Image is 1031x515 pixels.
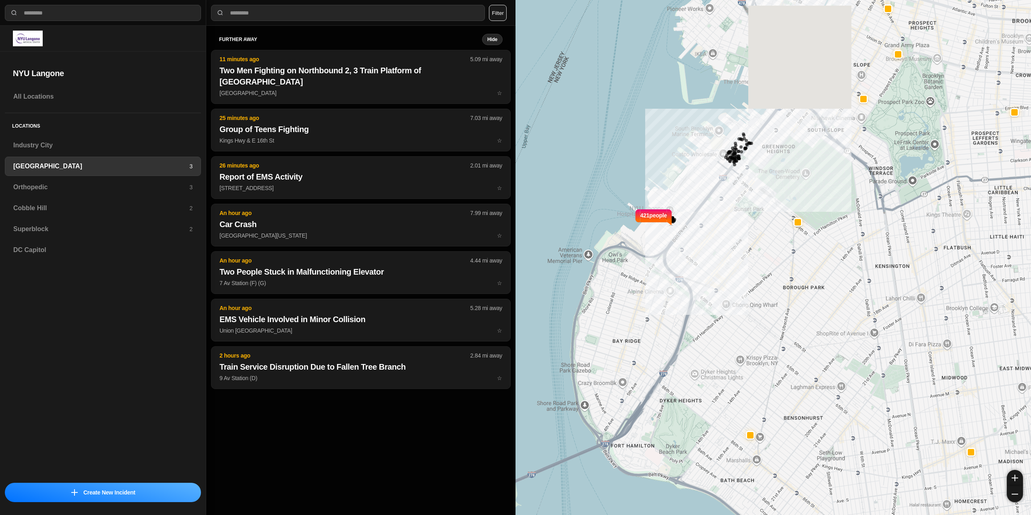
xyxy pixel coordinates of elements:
a: An hour ago7.99 mi awayCar Crash[GEOGRAPHIC_DATA][US_STATE]star [211,232,511,239]
button: An hour ago5.28 mi awayEMS Vehicle Involved in Minor CollisionUnion [GEOGRAPHIC_DATA]star [211,299,511,341]
p: 5.09 mi away [470,55,502,63]
button: Hide [482,34,503,45]
h2: Report of EMS Activity [219,171,502,182]
p: 7.99 mi away [470,209,502,217]
h2: Two People Stuck in Malfunctioning Elevator [219,266,502,277]
img: notch [667,208,673,225]
a: 25 minutes ago7.03 mi awayGroup of Teens FightingKings Hwy & E 16th Ststar [211,137,511,144]
p: 4.44 mi away [470,256,502,265]
button: 26 minutes ago2.01 mi awayReport of EMS Activity[STREET_ADDRESS]star [211,156,511,199]
a: Superblock2 [5,219,201,239]
p: 2.01 mi away [470,161,502,170]
p: 3 [189,183,193,191]
a: [GEOGRAPHIC_DATA]3 [5,157,201,176]
a: All Locations [5,87,201,106]
img: logo [13,31,43,46]
h2: Two Men Fighting on Northbound 2, 3 Train Platform of [GEOGRAPHIC_DATA] [219,65,502,87]
p: 7.03 mi away [470,114,502,122]
h3: Superblock [13,224,189,234]
p: 421 people [640,211,667,229]
span: star [497,90,502,96]
span: star [497,185,502,191]
p: Kings Hwy & E 16th St [219,137,502,145]
a: 2 hours ago2.84 mi awayTrain Service Disruption Due to Fallen Tree Branch9 Av Station (D)star [211,374,511,381]
img: icon [71,489,78,496]
h2: Car Crash [219,219,502,230]
h3: All Locations [13,92,193,101]
p: 2 hours ago [219,352,470,360]
p: Create New Incident [83,488,135,496]
h3: Cobble Hill [13,203,189,213]
a: An hour ago5.28 mi awayEMS Vehicle Involved in Minor CollisionUnion [GEOGRAPHIC_DATA]star [211,327,511,334]
p: Union [GEOGRAPHIC_DATA] [219,327,502,335]
p: 2 [189,225,193,233]
button: An hour ago7.99 mi awayCar Crash[GEOGRAPHIC_DATA][US_STATE]star [211,204,511,246]
span: star [497,375,502,381]
button: 11 minutes ago5.09 mi awayTwo Men Fighting on Northbound 2, 3 Train Platform of [GEOGRAPHIC_DATA]... [211,50,511,104]
p: 2 [189,204,193,212]
h5: further away [219,36,482,43]
h2: EMS Vehicle Involved in Minor Collision [219,314,502,325]
p: [STREET_ADDRESS] [219,184,502,192]
p: An hour ago [219,209,470,217]
p: 26 minutes ago [219,161,470,170]
button: zoom-in [1007,470,1023,486]
button: 2 hours ago2.84 mi awayTrain Service Disruption Due to Fallen Tree Branch9 Av Station (D)star [211,346,511,389]
h2: Group of Teens Fighting [219,124,502,135]
h3: Industry City [13,141,193,150]
span: star [497,232,502,239]
p: 9 Av Station (D) [219,374,502,382]
span: star [497,280,502,286]
span: star [497,327,502,334]
img: zoom-out [1012,491,1018,497]
a: Cobble Hill2 [5,199,201,218]
a: DC Capitol [5,240,201,260]
a: An hour ago4.44 mi awayTwo People Stuck in Malfunctioning Elevator7 Av Station (F) (G)star [211,279,511,286]
button: iconCreate New Incident [5,483,201,502]
h3: [GEOGRAPHIC_DATA] [13,161,189,171]
h2: Train Service Disruption Due to Fallen Tree Branch [219,361,502,372]
small: Hide [487,36,497,43]
p: An hour ago [219,304,470,312]
p: 5.28 mi away [470,304,502,312]
h2: NYU Langone [13,68,193,79]
h3: Orthopedic [13,182,189,192]
img: notch [634,208,640,225]
p: An hour ago [219,256,470,265]
p: 25 minutes ago [219,114,470,122]
a: 11 minutes ago5.09 mi awayTwo Men Fighting on Northbound 2, 3 Train Platform of [GEOGRAPHIC_DATA]... [211,89,511,96]
button: zoom-out [1007,486,1023,502]
p: [GEOGRAPHIC_DATA][US_STATE] [219,232,502,240]
img: zoom-in [1012,475,1018,481]
a: Orthopedic3 [5,178,201,197]
span: star [497,137,502,144]
h3: DC Capitol [13,245,193,255]
p: 7 Av Station (F) (G) [219,279,502,287]
h5: Locations [5,113,201,136]
a: 26 minutes ago2.01 mi awayReport of EMS Activity[STREET_ADDRESS]star [211,184,511,191]
img: search [216,9,224,17]
button: An hour ago4.44 mi awayTwo People Stuck in Malfunctioning Elevator7 Av Station (F) (G)star [211,251,511,294]
p: 2.84 mi away [470,352,502,360]
img: search [10,9,18,17]
a: Industry City [5,136,201,155]
p: 3 [189,162,193,170]
p: 11 minutes ago [219,55,470,63]
p: [GEOGRAPHIC_DATA] [219,89,502,97]
button: Filter [489,5,507,21]
button: 25 minutes ago7.03 mi awayGroup of Teens FightingKings Hwy & E 16th Ststar [211,109,511,151]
